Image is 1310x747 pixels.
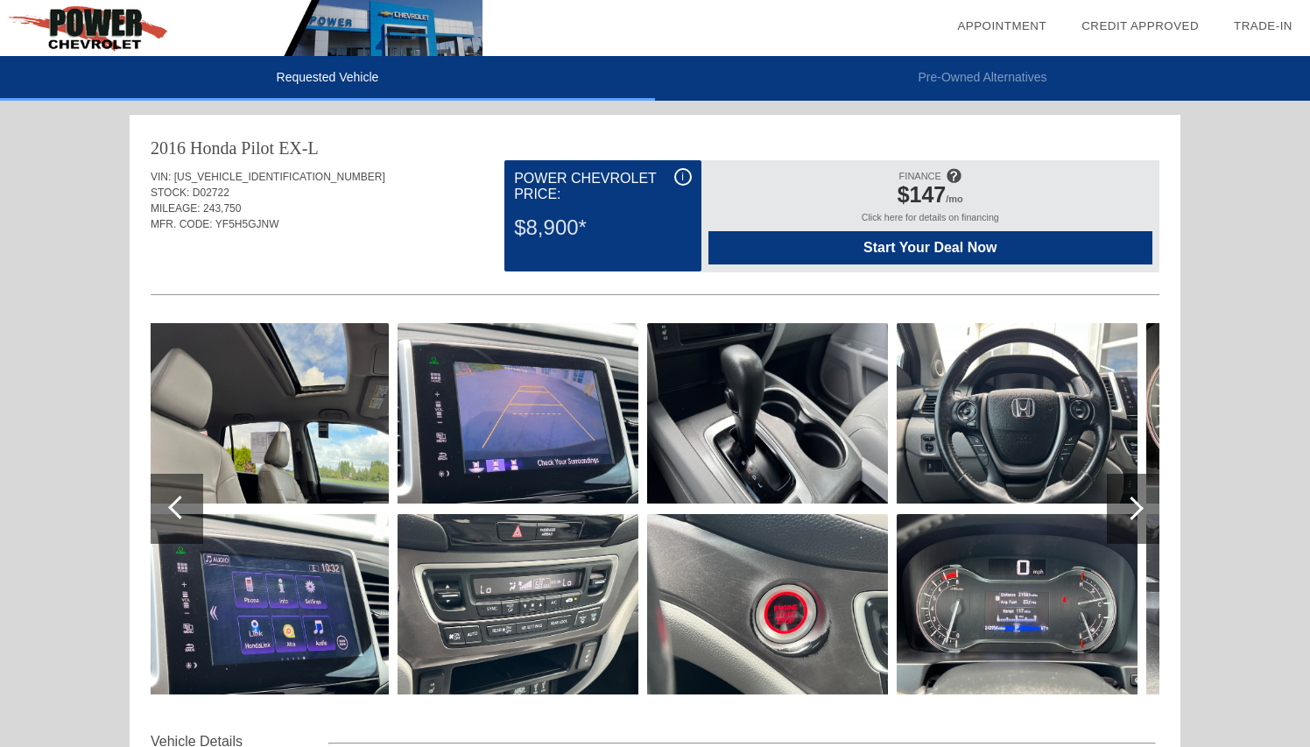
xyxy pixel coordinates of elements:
[151,136,274,160] div: 2016 Honda Pilot
[148,323,389,504] img: 18.jpg
[730,240,1130,256] span: Start Your Deal Now
[899,171,941,181] span: FINANCE
[193,187,229,199] span: D02722
[647,323,888,504] img: 22.jpg
[681,171,684,183] span: i
[203,202,241,215] span: 243,750
[148,514,389,694] img: 19.jpg
[514,168,691,205] div: Power Chevrolet Price:
[398,514,638,694] img: 21.jpg
[655,56,1310,101] li: Pre-Owned Alternatives
[398,323,638,504] img: 20.jpg
[957,19,1046,32] a: Appointment
[708,212,1152,231] div: Click here for details on financing
[215,218,279,230] span: YF5H5GJNW
[151,243,1159,271] div: Quoted on [DATE] 10:19:30 PM
[717,182,1144,212] div: /mo
[1234,19,1292,32] a: Trade-In
[514,205,691,250] div: $8,900*
[278,136,319,160] div: EX-L
[647,514,888,694] img: 23.jpg
[174,171,385,183] span: [US_VEHICLE_IDENTIFICATION_NUMBER]
[151,171,171,183] span: VIN:
[151,202,201,215] span: MILEAGE:
[898,182,947,207] span: $147
[1081,19,1199,32] a: Credit Approved
[151,187,189,199] span: STOCK:
[897,514,1137,694] img: 25.jpg
[897,323,1137,504] img: 24.jpg
[151,218,213,230] span: MFR. CODE:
